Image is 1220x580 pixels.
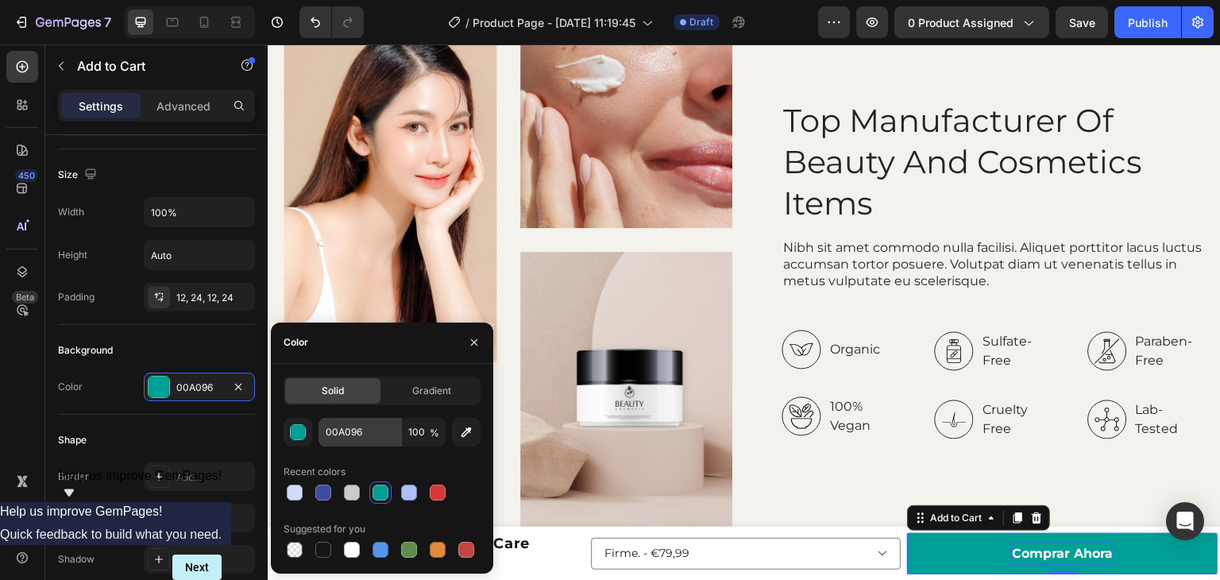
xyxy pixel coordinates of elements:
button: Publish [1114,6,1181,38]
span: % [430,426,439,440]
button: Save [1056,6,1108,38]
span: Save [1069,16,1095,29]
p: Nibh sit amet commodo nulla facilisi. Aliquet porttitor lacus luctus accumsan tortor posuere. Vol... [515,195,936,245]
div: Width [58,205,84,219]
img: gempages_432750572815254551-d9662df0-c9cd-4843-b449-b17118945819.png [253,207,465,482]
div: Background [58,343,113,358]
p: Organic [562,296,629,315]
div: Color [284,335,308,350]
div: Publish [1128,14,1168,31]
input: Auto [145,198,254,226]
div: Add to Cart [659,466,717,481]
button: Comprar Ahora [639,489,950,531]
iframe: Design area [268,44,1220,580]
p: Paraben-Free [868,288,935,326]
div: Shape [58,433,87,447]
div: Beta [12,291,38,304]
span: Draft [689,15,713,29]
p: Lab-Tested [868,356,935,394]
p: 100% Vegan [562,353,629,391]
input: Auto [145,241,254,269]
div: Recent colors [284,465,346,479]
div: Undo/Redo [299,6,364,38]
div: 00A096 [176,381,222,395]
p: Sulfate-Free [715,288,782,326]
button: Show survey - Help us improve GemPages! [60,469,222,502]
p: Advanced [156,98,210,114]
p: Settings [79,98,123,114]
span: 0 product assigned [908,14,1013,31]
div: Size [58,164,100,186]
p: Cruelty Free [715,356,782,394]
div: Color [58,380,83,394]
div: Open Intercom Messenger [1166,502,1204,540]
input: Eg: FFFFFF [319,418,401,447]
button: 0 product assigned [894,6,1049,38]
button: 7 [6,6,118,38]
div: 450 [15,169,38,182]
p: 7 [104,13,111,32]
div: 12, 24, 12, 24 [176,291,251,305]
div: Padding [58,290,95,304]
div: Suggested for you [284,522,365,536]
div: Rich Text Editor. Editing area: main [744,498,845,521]
p: Comprar Ahora [744,498,845,521]
p: Add to Cart [77,56,212,75]
span: Solid [322,384,344,398]
h2: Top Manufacturer Of Beauty And Cosmetics Items [514,54,937,181]
span: Gradient [412,384,451,398]
span: / [465,14,469,31]
span: Product Page - [DATE] 11:19:45 [473,14,635,31]
div: Height [58,248,87,262]
span: Help us improve GemPages! [60,469,222,482]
